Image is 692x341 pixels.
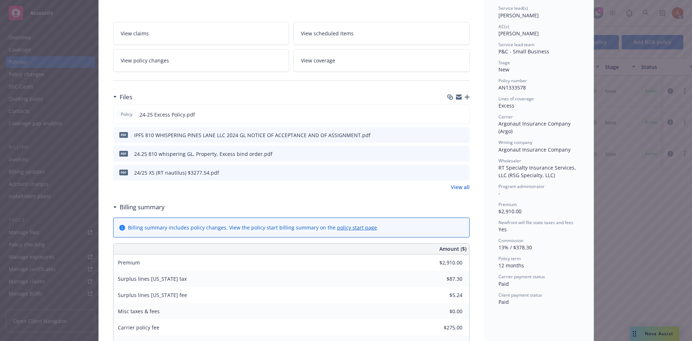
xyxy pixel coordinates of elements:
span: pdf [119,170,128,175]
a: policy start page [337,224,377,231]
span: [PERSON_NAME] [498,12,539,19]
span: 12 months [498,262,524,269]
span: Policy number [498,78,527,84]
span: View scheduled items [301,30,354,37]
span: Yes [498,226,507,233]
span: 13% / $378.30 [498,244,532,251]
span: AN1333578 [498,84,526,91]
div: 24.25 810 whispering GL, Property, Excess bind order.pdf [134,150,272,158]
span: Program administrator [498,183,545,189]
button: download file [449,131,454,139]
span: Stage [498,60,510,66]
span: Argonaut Insurance Company (Argo) [498,120,572,135]
span: pdf [119,151,128,156]
button: preview file [460,111,466,118]
span: New [498,66,509,73]
span: View coverage [301,57,335,64]
span: Service lead(s) [498,5,528,11]
a: View coverage [293,49,470,72]
span: [PERSON_NAME] [498,30,539,37]
span: Wholesaler [498,158,521,164]
input: 0.00 [420,274,467,284]
div: Billing summary includes policy changes. View the policy start billing summary on the . [128,224,378,231]
a: View all [451,183,470,191]
button: download file [449,169,454,176]
span: Lines of coverage [498,96,534,102]
input: 0.00 [420,322,467,333]
input: 0.00 [420,306,467,317]
input: 0.00 [420,257,467,268]
div: Files [113,92,132,102]
span: 24-25 Excess Policy.pdf [139,111,195,118]
span: Client payment status [498,292,542,298]
a: View claims [113,22,289,45]
span: Amount ($) [439,245,466,253]
span: Writing company [498,139,532,145]
span: Paid [498,280,509,287]
span: Service lead team [498,41,534,48]
span: View claims [121,30,149,37]
span: - [498,190,500,197]
span: View policy changes [121,57,169,64]
input: 0.00 [420,290,467,301]
span: Premium [498,201,517,207]
span: Paid [498,298,509,305]
span: Carrier [498,114,513,120]
span: $2,910.00 [498,208,522,215]
button: preview file [460,150,467,158]
div: IPFS 810 WHISPERING PINES LANE LLC 2024 GL NOTICE OF ACCEPTANCE AND OF ASSIGNMENT.pdf [134,131,371,139]
span: P&C - Small Business [498,48,549,55]
div: Billing summary [113,202,165,212]
span: Policy term [498,255,521,262]
a: View scheduled items [293,22,470,45]
span: Misc taxes & fees [118,308,160,315]
h3: Billing summary [120,202,165,212]
button: preview file [460,169,467,176]
span: pdf [119,132,128,137]
span: RT Specialty Insurance Services, LLC (RSG Specialty, LLC) [498,164,577,179]
span: Premium [118,259,140,266]
span: Newfront will file state taxes and fees [498,219,573,226]
span: Carrier policy fee [118,324,159,331]
span: Surplus lines [US_STATE] fee [118,292,187,298]
button: download file [449,150,454,158]
button: download file [448,111,454,118]
span: Commission [498,237,523,244]
span: Argonaut Insurance Company [498,146,571,153]
span: Surplus lines [US_STATE] tax [118,275,187,282]
h3: Files [120,92,132,102]
span: AC(s) [498,23,509,30]
span: Carrier payment status [498,274,545,280]
div: 24/25 XS (RT nautilus) $3277.54.pdf [134,169,219,176]
span: Policy [119,111,134,118]
button: preview file [460,131,467,139]
a: View policy changes [113,49,289,72]
div: Excess [498,102,579,109]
